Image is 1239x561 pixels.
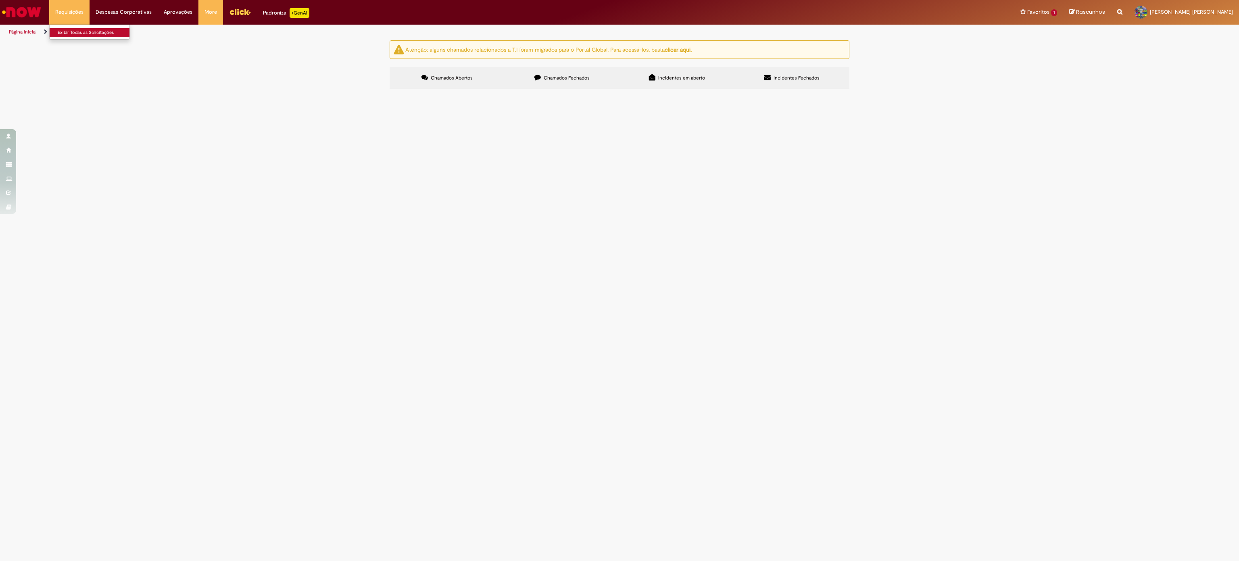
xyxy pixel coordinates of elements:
ng-bind-html: Atenção: alguns chamados relacionados a T.I foram migrados para o Portal Global. Para acessá-los,... [405,46,692,53]
a: Página inicial [9,29,37,35]
span: 1 [1051,9,1057,16]
span: Rascunhos [1076,8,1105,16]
div: Padroniza [263,8,309,18]
a: clicar aqui. [665,46,692,53]
p: +GenAi [290,8,309,18]
img: click_logo_yellow_360x200.png [229,6,251,18]
span: Chamados Abertos [431,75,473,81]
span: Despesas Corporativas [96,8,152,16]
a: Exibir Todas as Solicitações [50,28,138,37]
span: More [204,8,217,16]
span: [PERSON_NAME] [PERSON_NAME] [1150,8,1233,15]
span: Incidentes Fechados [774,75,820,81]
ul: Requisições [49,24,130,40]
span: Favoritos [1027,8,1049,16]
img: ServiceNow [1,4,42,20]
a: Rascunhos [1069,8,1105,16]
ul: Trilhas de página [6,25,820,40]
span: Incidentes em aberto [658,75,705,81]
span: Requisições [55,8,83,16]
span: Aprovações [164,8,192,16]
span: Chamados Fechados [544,75,590,81]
